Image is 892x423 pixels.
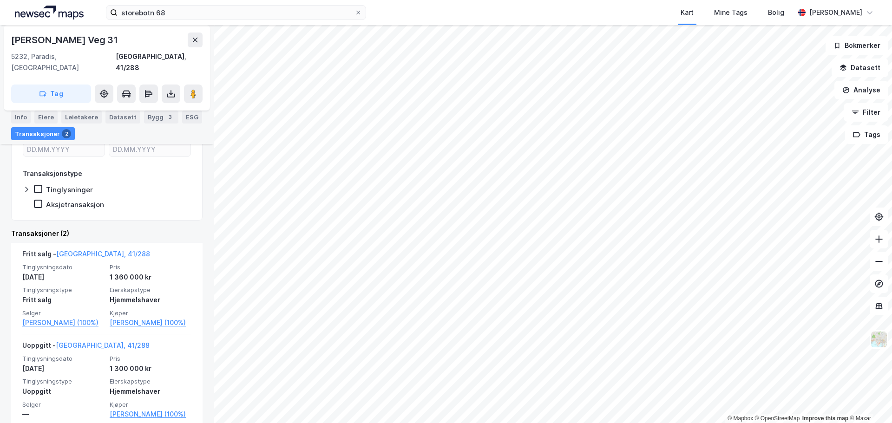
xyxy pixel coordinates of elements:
button: Datasett [832,59,888,77]
span: Eierskapstype [110,286,191,294]
div: Leietakere [61,111,102,124]
iframe: Chat Widget [846,378,892,423]
span: Tinglysningstype [22,377,104,385]
div: — [22,409,104,420]
input: DD.MM.YYYY [23,143,105,156]
div: 5232, Paradis, [GEOGRAPHIC_DATA] [11,51,116,73]
div: 1 360 000 kr [110,272,191,283]
span: Kjøper [110,309,191,317]
input: Søk på adresse, matrikkel, gårdeiere, leietakere eller personer [118,6,354,20]
div: Info [11,111,31,124]
div: Kontrollprogram for chat [846,378,892,423]
div: Transaksjoner [11,127,75,140]
img: Z [870,331,888,348]
span: Selger [22,401,104,409]
a: Mapbox [728,415,753,422]
div: Bolig [768,7,784,18]
div: Kart [681,7,694,18]
div: [GEOGRAPHIC_DATA], 41/288 [116,51,203,73]
div: [DATE] [22,363,104,374]
span: Tinglysningstype [22,286,104,294]
button: Filter [844,103,888,122]
div: Mine Tags [714,7,748,18]
div: Uoppgitt - [22,340,150,355]
a: [GEOGRAPHIC_DATA], 41/288 [56,250,150,258]
button: Analyse [834,81,888,99]
input: DD.MM.YYYY [109,143,190,156]
span: Tinglysningsdato [22,355,104,363]
div: Fritt salg - [22,248,150,263]
button: Tags [845,125,888,144]
a: [GEOGRAPHIC_DATA], 41/288 [56,341,150,349]
div: Fritt salg [22,294,104,306]
div: Bygg [144,111,178,124]
span: Kjøper [110,401,191,409]
div: 1 300 000 kr [110,363,191,374]
div: Hjemmelshaver [110,294,191,306]
a: [PERSON_NAME] (100%) [110,409,191,420]
button: Bokmerker [826,36,888,55]
div: [DATE] [22,272,104,283]
a: OpenStreetMap [755,415,800,422]
div: Eiere [34,111,58,124]
div: 2 [62,129,71,138]
div: Uoppgitt [22,386,104,397]
a: [PERSON_NAME] (100%) [22,317,104,328]
span: Pris [110,263,191,271]
span: Pris [110,355,191,363]
div: ESG [182,111,202,124]
a: [PERSON_NAME] (100%) [110,317,191,328]
button: Tag [11,85,91,103]
img: logo.a4113a55bc3d86da70a041830d287a7e.svg [15,6,84,20]
div: Hjemmelshaver [110,386,191,397]
div: Transaksjoner (2) [11,228,203,239]
div: 3 [165,112,175,122]
div: [PERSON_NAME] [809,7,862,18]
a: Improve this map [802,415,848,422]
span: Eierskapstype [110,377,191,385]
span: Selger [22,309,104,317]
span: Tinglysningsdato [22,263,104,271]
div: Transaksjonstype [23,168,82,179]
div: [PERSON_NAME] Veg 31 [11,33,120,47]
div: Tinglysninger [46,185,93,194]
div: Datasett [105,111,140,124]
div: Aksjetransaksjon [46,200,104,209]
